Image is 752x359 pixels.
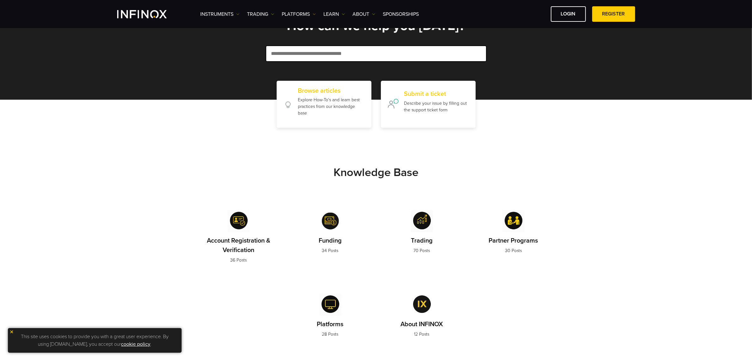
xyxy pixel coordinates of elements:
img: Partner Programs [502,210,525,232]
p: 36 Posts [202,257,275,263]
strong: Knowledge Base [334,166,418,179]
a: Learn [324,10,345,18]
img: yellow close icon [9,330,14,334]
p: Platforms [317,320,344,329]
a: SPONSORSHIPS [383,10,419,18]
a: Instruments [201,10,239,18]
p: 34 Posts [319,247,342,254]
a: TRADING [247,10,274,18]
p: 28 Posts [317,331,344,338]
p: Account Registration & Verification [202,236,275,255]
a: LOGIN [551,6,586,22]
p: Explore How-To's and learn best practices from our knowledge base [298,97,365,116]
a: INFINOX Logo [117,10,182,18]
a: Account Registration & Verification Account Registration & Verification 36 Posts [198,202,280,276]
h2: Browse articles [298,87,365,95]
p: Trading [411,236,433,245]
img: Funding [319,210,341,232]
img: Platforms [319,294,341,316]
h2: Submit a ticket [404,90,469,98]
img: Account Registration & Verification [228,210,250,232]
p: Partner Programs [489,236,538,245]
a: Platforms Platforms 28 Posts [289,286,371,350]
p: 70 Posts [411,247,433,254]
p: 12 Posts [401,331,443,338]
a: PLATFORMS [282,10,316,18]
a: About INFINOX About INFINOX 12 Posts [381,286,463,350]
a: Funding Funding 34 Posts [289,202,371,276]
a: cookie policy [121,341,151,347]
a: Partner Programs Partner Programs 30 Posts [472,202,555,276]
p: About INFINOX [401,320,443,329]
a: REGISTER [592,6,635,22]
p: This site uses cookies to provide you with a great user experience. By using [DOMAIN_NAME], you a... [11,331,178,350]
a: ABOUT [353,10,375,18]
img: About INFINOX [411,294,433,316]
p: Funding [319,236,342,245]
img: Trading [411,210,433,232]
a: Submit a ticket [381,81,476,128]
a: Browse articles [277,81,371,128]
p: Describe your issue by filling out the support ticket form [404,100,469,113]
a: Trading Trading 70 Posts [381,202,463,276]
p: 30 Posts [489,247,538,254]
h1: How can we help you [DATE]? [193,19,559,33]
